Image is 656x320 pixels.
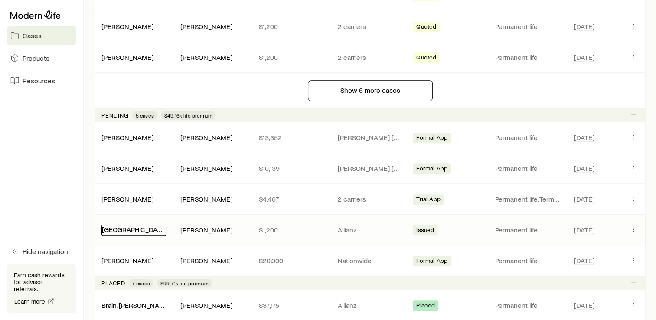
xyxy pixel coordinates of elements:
[338,22,403,31] p: 2 carriers
[259,256,324,265] p: $20,000
[416,226,434,235] span: Issued
[259,225,324,234] p: $1,200
[338,301,403,310] p: Allianz
[23,54,49,62] span: Products
[101,22,153,30] a: [PERSON_NAME]
[7,264,76,313] div: Earn cash rewards for advisor referrals.Learn more
[14,271,69,292] p: Earn cash rewards for advisor referrals.
[495,133,560,142] p: Permanent life
[14,298,46,304] span: Learn more
[102,225,219,233] a: [GEOGRAPHIC_DATA][PERSON_NAME]
[495,22,560,31] p: Permanent life
[23,31,42,40] span: Cases
[160,280,209,287] span: $99.71k life premium
[574,195,594,203] span: [DATE]
[101,133,153,141] a: [PERSON_NAME]
[7,242,76,261] button: Hide navigation
[180,22,232,31] div: [PERSON_NAME]
[338,256,403,265] p: Nationwide
[101,301,166,310] div: Brain, [PERSON_NAME]
[259,133,324,142] p: $13,352
[416,302,435,311] span: Placed
[180,301,232,310] div: [PERSON_NAME]
[574,301,594,310] span: [DATE]
[416,134,447,143] span: Formal App
[180,195,232,204] div: [PERSON_NAME]
[259,22,324,31] p: $1,200
[574,225,594,234] span: [DATE]
[23,247,68,256] span: Hide navigation
[495,256,560,265] p: Permanent life
[495,225,560,234] p: Permanent life
[101,22,153,31] div: [PERSON_NAME]
[338,133,403,142] p: [PERSON_NAME] [PERSON_NAME]
[101,164,153,173] div: [PERSON_NAME]
[416,23,436,32] span: Quoted
[338,225,403,234] p: Allianz
[338,164,403,173] p: [PERSON_NAME] [PERSON_NAME]
[136,112,154,119] span: 5 cases
[416,165,447,174] span: Formal App
[259,195,324,203] p: $4,467
[7,26,76,45] a: Cases
[259,164,324,173] p: $10,139
[574,133,594,142] span: [DATE]
[416,196,440,205] span: Trial App
[259,301,324,310] p: $37,175
[574,164,594,173] span: [DATE]
[308,80,433,101] button: Show 6 more cases
[180,164,232,173] div: [PERSON_NAME]
[416,54,436,63] span: Quoted
[495,164,560,173] p: Permanent life
[101,53,153,61] a: [PERSON_NAME]
[495,53,560,62] p: Permanent life
[338,195,403,203] p: 2 carriers
[23,76,55,85] span: Resources
[180,133,232,142] div: [PERSON_NAME]
[7,71,76,90] a: Resources
[101,195,153,204] div: [PERSON_NAME]
[101,280,125,287] p: Placed
[101,301,171,309] a: Brain, [PERSON_NAME]
[164,112,212,119] span: $49.16k life premium
[180,225,232,235] div: [PERSON_NAME]
[132,280,150,287] span: 7 cases
[101,133,153,142] div: [PERSON_NAME]
[259,53,324,62] p: $1,200
[495,195,560,203] p: Permanent life, Term life
[416,257,447,266] span: Formal App
[180,256,232,265] div: [PERSON_NAME]
[101,195,153,203] a: [PERSON_NAME]
[101,164,153,172] a: [PERSON_NAME]
[101,112,129,119] p: Pending
[495,301,560,310] p: Permanent life
[101,256,153,264] a: [PERSON_NAME]
[101,53,153,62] div: [PERSON_NAME]
[180,53,232,62] div: [PERSON_NAME]
[574,22,594,31] span: [DATE]
[574,256,594,265] span: [DATE]
[338,53,403,62] p: 2 carriers
[7,49,76,68] a: Products
[101,225,166,236] div: [GEOGRAPHIC_DATA][PERSON_NAME]
[574,53,594,62] span: [DATE]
